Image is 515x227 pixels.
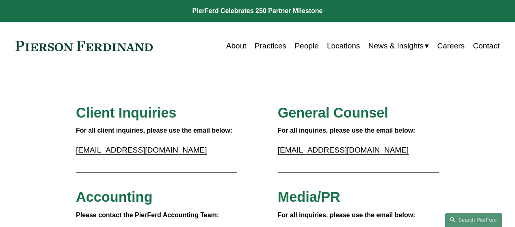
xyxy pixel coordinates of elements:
span: Media/PR [278,189,340,205]
a: Contact [473,38,500,54]
strong: For all client inquiries, please use the email below: [76,127,232,134]
strong: For all inquiries, please use the email below: [278,127,415,134]
span: Accounting [76,189,152,205]
span: News & Insights [368,39,424,53]
strong: For all inquiries, please use the email below: [278,212,415,218]
a: Locations [327,38,360,54]
a: Careers [437,38,465,54]
span: Client Inquiries [76,105,176,120]
span: General Counsel [278,105,388,120]
a: folder dropdown [368,38,429,54]
a: About [226,38,247,54]
a: Practices [255,38,286,54]
a: Search this site [445,213,502,227]
a: [EMAIL_ADDRESS][DOMAIN_NAME] [76,146,207,154]
strong: Please contact the PierFerd Accounting Team: [76,212,219,218]
a: [EMAIL_ADDRESS][DOMAIN_NAME] [278,146,409,154]
a: People [294,38,318,54]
